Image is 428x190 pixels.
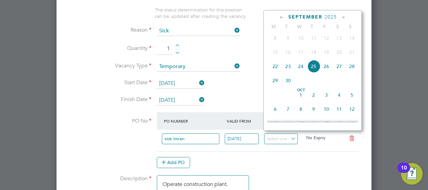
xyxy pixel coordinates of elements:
span: 15 [269,46,282,59]
input: Select one [157,62,240,72]
span: W [293,24,306,30]
span: 14 [282,117,294,130]
button: Open Resource Center, 10 new notifications [401,163,423,185]
span: 13 [269,117,282,130]
span: T [280,24,293,30]
div: PO Number [162,115,225,127]
span: 13 [333,32,346,44]
span: 15 [294,117,307,130]
div: 10 [401,168,407,177]
input: Select one [157,95,205,105]
button: Add PO [157,157,190,168]
div: Valid From [225,115,264,127]
span: Oct [294,89,307,92]
span: 25 [307,60,320,73]
input: Select one [157,26,240,36]
span: 9 [307,103,320,116]
span: 2 [307,89,320,101]
span: 30 [282,74,294,87]
span: 12 [346,103,358,116]
span: 4 [333,89,346,101]
span: 17 [294,46,307,59]
span: No Expiry [306,135,325,140]
input: Select one [157,78,205,89]
input: Select one [264,133,298,145]
span: 24 [294,60,307,73]
span: 23 [282,60,294,73]
span: 3 [320,89,333,101]
span: 11 [307,32,320,44]
span: 5 [346,89,358,101]
span: S [344,24,357,30]
label: Finish Date [67,96,151,103]
input: Select one [225,133,259,145]
span: 1 [294,89,307,101]
span: 8 [269,32,282,44]
label: Start Date [67,79,151,86]
span: 11 [333,103,346,116]
span: 27 [333,60,346,73]
span: 19 [346,117,358,130]
span: 16 [307,117,320,130]
span: 14 [346,32,358,44]
span: 22 [269,60,282,73]
span: 18 [333,117,346,130]
label: Quantity [67,45,151,52]
span: 21 [346,46,358,59]
label: Reason [67,27,151,34]
span: 10 [320,103,333,116]
span: 12 [320,32,333,44]
span: September [288,14,322,20]
label: Vacancy Type [67,62,151,69]
span: 6 [269,103,282,116]
span: 7 [282,103,294,116]
span: 10 [294,32,307,44]
span: 26 [320,60,333,73]
span: The status determination for this position can be updated after creating the vacancy [155,7,246,19]
span: 29 [269,74,282,87]
span: 19 [320,46,333,59]
label: PO No [67,118,151,125]
span: 20 [333,46,346,59]
span: T [306,24,318,30]
span: 16 [282,46,294,59]
span: F [318,24,331,30]
span: M [267,24,280,30]
input: Search for... [162,133,219,145]
label: Description [67,175,151,182]
span: 17 [320,117,333,130]
span: 8 [294,103,307,116]
span: 9 [282,32,294,44]
span: S [331,24,344,30]
span: 28 [346,60,358,73]
span: 18 [307,46,320,59]
span: 2025 [325,14,337,20]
